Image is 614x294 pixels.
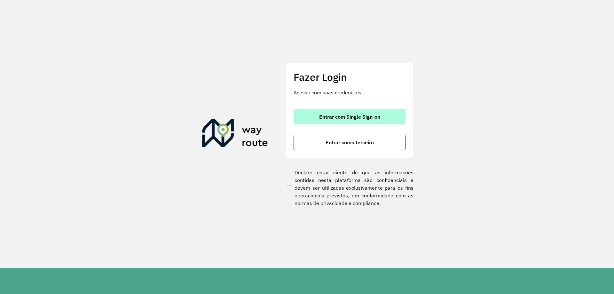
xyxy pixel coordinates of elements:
h2: Fazer Login [294,71,405,83]
button: button [294,109,405,124]
p: Acesse com suas credenciais [294,89,405,96]
label: Declaro estar ciente de que as informações contidas nesta plataforma são confidenciais e devem se... [286,169,413,207]
span: Entrar com Single Sign-on [319,114,380,119]
button: button [294,135,405,150]
img: Roteirizador AmbevTech [202,119,268,150]
span: Entrar como terceiro [326,140,374,145]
